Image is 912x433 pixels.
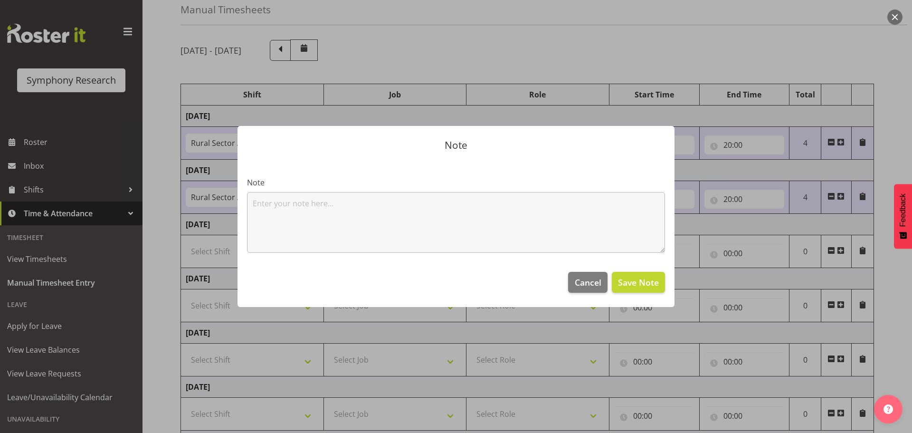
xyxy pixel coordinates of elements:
[883,404,893,414] img: help-xxl-2.png
[575,276,601,289] span: Cancel
[612,272,665,293] button: Save Note
[247,140,665,150] p: Note
[894,184,912,249] button: Feedback - Show survey
[618,276,659,289] span: Save Note
[899,193,907,227] span: Feedback
[247,177,665,188] label: Note
[568,272,607,293] button: Cancel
